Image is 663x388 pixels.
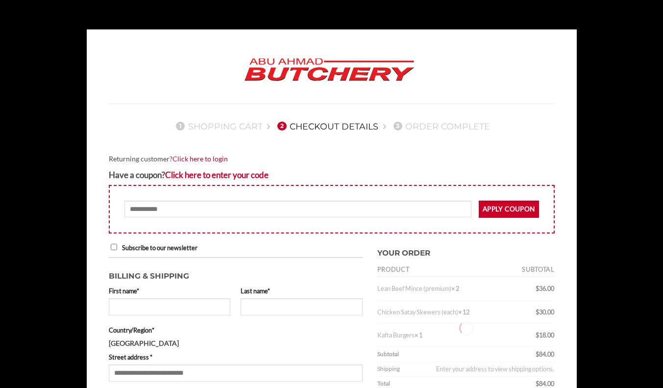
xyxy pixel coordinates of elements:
nav: Checkout steps [109,113,555,139]
a: 2Checkout details [274,121,378,131]
label: First name [109,286,231,296]
strong: [GEOGRAPHIC_DATA] [109,339,179,347]
label: Street address [109,352,363,362]
a: Enter your coupon code [165,170,269,180]
h3: Billing & Shipping [109,265,363,283]
h3: Your order [377,242,555,259]
a: 1Shopping Cart [173,121,263,131]
a: Click here to login [172,155,228,163]
div: Returning customer? [109,154,555,165]
img: Abu Ahmad Butchery [236,52,422,89]
input: Subscribe to our newsletter [111,244,117,250]
label: Country/Region [109,325,363,335]
label: Last name [241,286,363,296]
div: Have a coupon? [109,168,555,181]
span: Subscribe to our newsletter [122,244,197,252]
span: 1 [176,122,185,130]
span: 2 [277,122,286,130]
button: Apply coupon [479,201,539,218]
